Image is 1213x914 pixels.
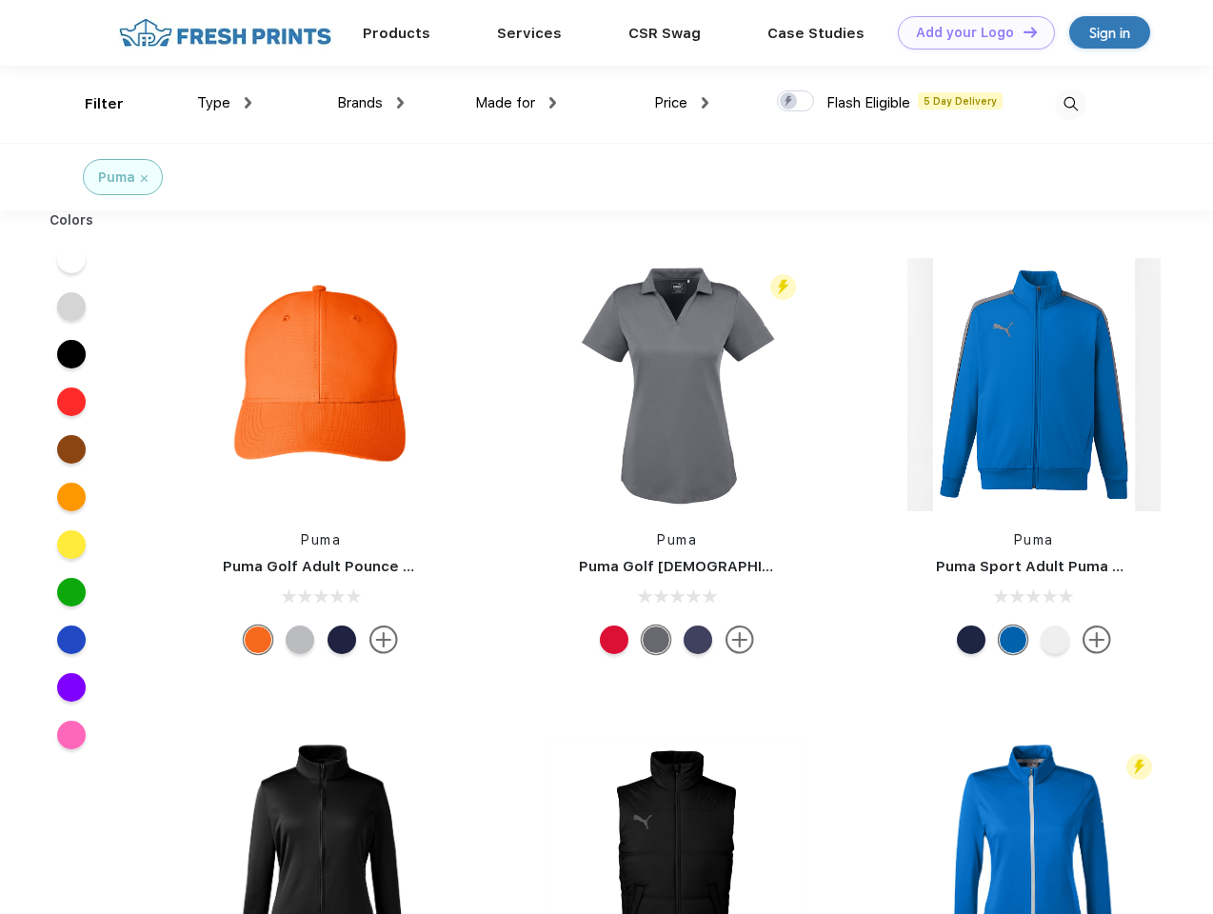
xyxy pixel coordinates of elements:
[826,94,910,111] span: Flash Eligible
[497,25,562,42] a: Services
[684,626,712,654] div: Peacoat
[363,25,430,42] a: Products
[1024,27,1037,37] img: DT
[916,25,1014,41] div: Add your Logo
[98,168,135,188] div: Puma
[85,93,124,115] div: Filter
[1055,89,1086,120] img: desktop_search.svg
[1083,626,1111,654] img: more.svg
[549,97,556,109] img: dropdown.png
[1089,22,1130,44] div: Sign in
[286,626,314,654] div: Quarry
[654,94,687,111] span: Price
[1014,532,1054,547] a: Puma
[907,258,1161,511] img: func=resize&h=266
[579,558,932,575] a: Puma Golf [DEMOGRAPHIC_DATA]' Icon Golf Polo
[475,94,535,111] span: Made for
[328,626,356,654] div: Peacoat
[642,626,670,654] div: Quiet Shade
[194,258,447,511] img: func=resize&h=266
[223,558,514,575] a: Puma Golf Adult Pounce Adjustable Cap
[35,210,109,230] div: Colors
[957,626,985,654] div: Peacoat
[1069,16,1150,49] a: Sign in
[918,92,1003,109] span: 5 Day Delivery
[337,94,383,111] span: Brands
[770,274,796,300] img: flash_active_toggle.svg
[1041,626,1069,654] div: White and Quiet Shade
[628,25,701,42] a: CSR Swag
[600,626,628,654] div: High Risk Red
[369,626,398,654] img: more.svg
[550,258,804,511] img: func=resize&h=266
[726,626,754,654] img: more.svg
[245,97,251,109] img: dropdown.png
[1126,754,1152,780] img: flash_active_toggle.svg
[301,532,341,547] a: Puma
[197,94,230,111] span: Type
[397,97,404,109] img: dropdown.png
[141,175,148,182] img: filter_cancel.svg
[244,626,272,654] div: Vibrant Orange
[702,97,708,109] img: dropdown.png
[113,16,337,50] img: fo%20logo%202.webp
[657,532,697,547] a: Puma
[999,626,1027,654] div: Lapis Blue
